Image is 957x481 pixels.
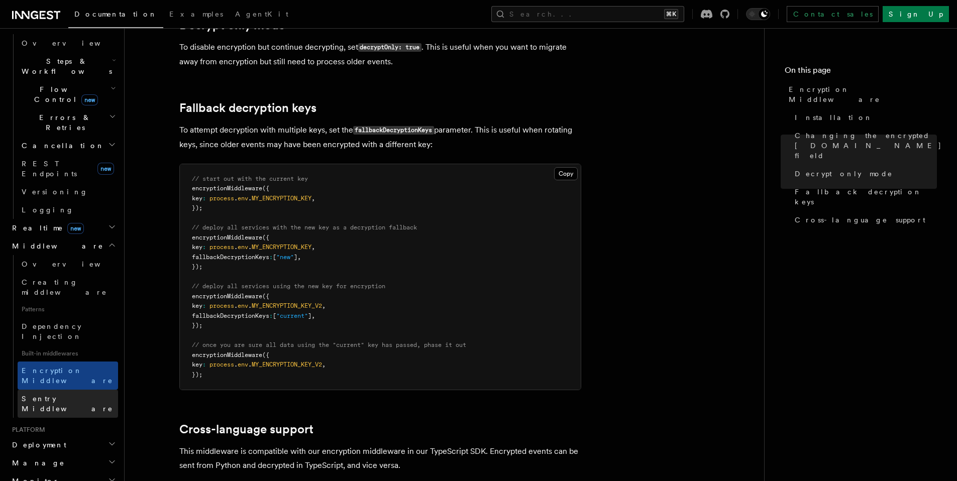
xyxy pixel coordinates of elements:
[234,195,238,202] span: .
[297,254,301,261] span: ,
[192,204,202,211] span: });
[8,458,65,468] span: Manage
[202,361,206,368] span: :
[179,422,313,436] a: Cross-language support
[192,185,262,192] span: encryptionMiddleware
[248,361,252,368] span: .
[273,312,276,319] span: [
[209,361,234,368] span: process
[8,436,118,454] button: Deployment
[192,351,262,358] span: encryptionMiddleware
[192,195,202,202] span: key
[262,351,269,358] span: ({
[22,160,77,178] span: REST Endpoints
[18,141,104,151] span: Cancellation
[791,108,937,127] a: Installation
[18,273,118,301] a: Creating middleware
[795,169,893,179] span: Decrypt only mode
[22,206,74,214] span: Logging
[791,127,937,165] a: Changing the encrypted [DOMAIN_NAME] field
[18,80,118,108] button: Flow Controlnew
[238,361,248,368] span: env
[234,361,238,368] span: .
[192,302,202,309] span: key
[18,108,118,137] button: Errors & Retries
[746,8,770,20] button: Toggle dark mode
[18,52,118,80] button: Steps & Workflows
[269,254,273,261] span: :
[238,244,248,251] span: env
[179,40,581,69] p: To disable encryption but continue decrypting, set . This is useful when you want to migrate away...
[795,215,925,225] span: Cross-language support
[209,195,234,202] span: process
[554,167,578,180] button: Copy
[308,312,311,319] span: ]
[322,361,326,368] span: ,
[269,312,273,319] span: :
[68,3,163,28] a: Documentation
[18,34,118,52] a: Overview
[252,195,311,202] span: MY_ENCRYPTION_KEY
[18,301,118,317] span: Patterns
[202,244,206,251] span: :
[18,317,118,345] a: Dependency Injection
[8,241,103,251] span: Middleware
[8,34,118,219] div: Inngest Functions
[238,302,248,309] span: env
[322,302,326,309] span: ,
[276,254,294,261] span: "new"
[18,183,118,201] a: Versioning
[18,112,109,133] span: Errors & Retries
[311,244,315,251] span: ,
[491,6,684,22] button: Search...⌘K
[18,362,118,390] a: Encryption Middleware
[235,10,288,18] span: AgentKit
[311,195,315,202] span: ,
[22,188,88,196] span: Versioning
[234,302,238,309] span: .
[18,390,118,418] a: Sentry Middleware
[192,361,202,368] span: key
[276,312,308,319] span: "current"
[791,183,937,211] a: Fallback decryption keys
[8,255,118,418] div: Middleware
[192,322,202,329] span: });
[883,6,949,22] a: Sign Up
[248,244,252,251] span: .
[273,254,276,261] span: [
[192,312,269,319] span: fallbackDecryptionKeys
[179,101,316,115] a: Fallback decryption keys
[22,395,113,413] span: Sentry Middleware
[81,94,98,105] span: new
[795,112,873,123] span: Installation
[8,219,118,237] button: Realtimenew
[8,440,66,450] span: Deployment
[18,56,112,76] span: Steps & Workflows
[18,137,118,155] button: Cancellation
[358,43,421,52] code: decryptOnly: true
[192,244,202,251] span: key
[18,155,118,183] a: REST Endpointsnew
[18,255,118,273] a: Overview
[8,426,45,434] span: Platform
[248,302,252,309] span: .
[18,345,118,362] span: Built-in middlewares
[791,211,937,229] a: Cross-language support
[192,341,466,348] span: // once you are sure all data using the "current" key has passed, phase it out
[192,371,202,378] span: });
[785,64,937,80] h4: On this page
[169,10,223,18] span: Examples
[787,6,879,22] a: Contact sales
[262,234,269,241] span: ({
[664,9,678,19] kbd: ⌘K
[192,283,385,290] span: // deploy all services using the new key for encryption
[353,126,434,135] code: fallbackDecryptionKeys
[18,84,111,104] span: Flow Control
[192,224,417,231] span: // deploy all services with the new key as a decryption fallback
[209,244,234,251] span: process
[795,187,937,207] span: Fallback decryption keys
[229,3,294,27] a: AgentKit
[22,322,82,340] span: Dependency Injection
[234,244,238,251] span: .
[192,293,262,300] span: encryptionMiddleware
